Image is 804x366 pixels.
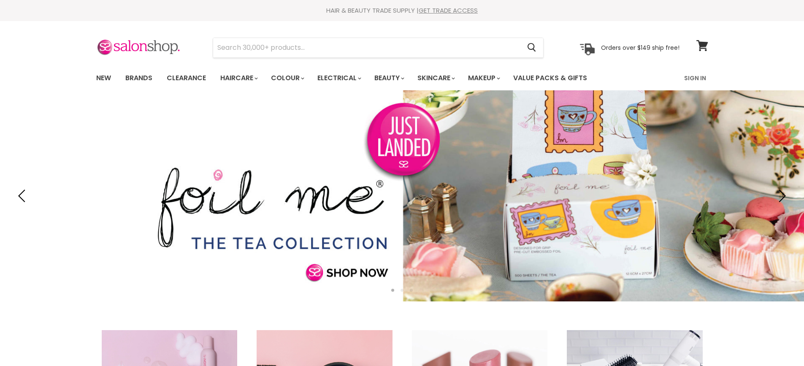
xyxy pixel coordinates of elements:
[15,187,32,204] button: Previous
[86,6,719,15] div: HAIR & BEAUTY TRADE SUPPLY |
[401,289,403,292] li: Page dot 2
[772,187,789,204] button: Next
[214,69,263,87] a: Haircare
[90,66,636,90] ul: Main menu
[521,38,543,57] button: Search
[391,289,394,292] li: Page dot 1
[679,69,711,87] a: Sign In
[462,69,505,87] a: Makeup
[311,69,366,87] a: Electrical
[213,38,521,57] input: Search
[119,69,159,87] a: Brands
[410,289,413,292] li: Page dot 3
[213,38,544,58] form: Product
[507,69,593,87] a: Value Packs & Gifts
[411,69,460,87] a: Skincare
[601,43,679,51] p: Orders over $149 ship free!
[160,69,212,87] a: Clearance
[265,69,309,87] a: Colour
[419,6,478,15] a: GET TRADE ACCESS
[90,69,117,87] a: New
[368,69,409,87] a: Beauty
[86,66,719,90] nav: Main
